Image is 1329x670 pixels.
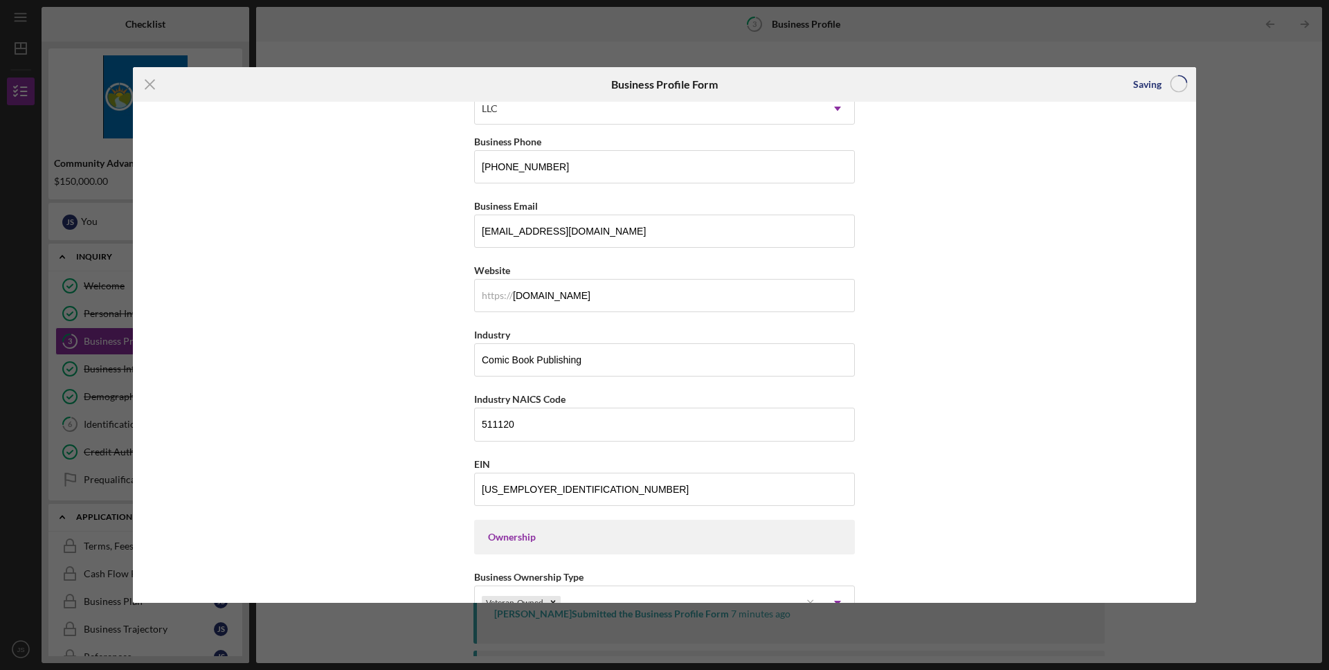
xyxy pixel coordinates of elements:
[474,200,538,212] label: Business Email
[474,458,490,470] label: EIN
[545,596,561,610] div: Remove Veteran-Owned
[1133,71,1161,98] div: Saving
[611,78,718,91] h6: Business Profile Form
[474,329,510,341] label: Industry
[1119,71,1196,98] button: Saving
[474,393,566,405] label: Industry NAICS Code
[482,596,545,610] div: Veteran-Owned
[474,264,510,276] label: Website
[488,532,841,543] div: Ownership
[482,290,513,301] div: https://
[482,103,498,114] div: LLC
[474,136,541,147] label: Business Phone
